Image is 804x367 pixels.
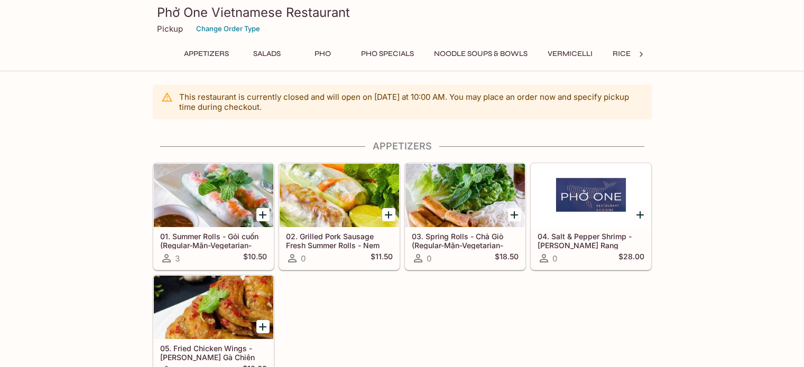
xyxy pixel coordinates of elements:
[607,46,664,61] button: Rice Plates
[618,252,644,265] h5: $28.00
[157,4,648,21] h3: Phở One Vietnamese Restaurant
[428,46,533,61] button: Noodle Soups & Bowls
[175,253,180,264] span: 3
[355,46,420,61] button: Pho Specials
[508,208,521,221] button: Add 03. Spring Rolls - Chả Giò (Regular-Mặn-Vegetarian-chay)
[405,164,525,227] div: 03. Spring Rolls - Chả Giò (Regular-Mặn-Vegetarian-chay)
[301,253,306,264] span: 0
[256,320,270,333] button: Add 05. Fried Chicken Wings - Cánh Gà Chiên
[371,252,393,265] h5: $11.50
[405,163,525,270] a: 03. Spring Rolls - Chả Giò (Regular-Mặn-Vegetarian-chay)0$18.50
[153,140,652,152] h4: Appetizers
[256,208,270,221] button: Add 01. Summer Rolls - Gỏi cuốn (Regular-Mặn-Vegetarian-chay)
[531,164,651,227] div: 04. Salt & Pepper Shrimp - Tôm Rang Muối
[538,232,644,249] h5: 04. Salt & Pepper Shrimp - [PERSON_NAME] Rang [PERSON_NAME]
[157,24,183,34] p: Pickup
[279,163,400,270] a: 02. Grilled Pork Sausage Fresh Summer Rolls - Nem Nướng Cuốn0$11.50
[280,164,399,227] div: 02. Grilled Pork Sausage Fresh Summer Rolls - Nem Nướng Cuốn
[191,21,265,37] button: Change Order Type
[427,253,431,264] span: 0
[382,208,395,221] button: Add 02. Grilled Pork Sausage Fresh Summer Rolls - Nem Nướng Cuốn
[154,276,273,339] div: 05. Fried Chicken Wings - Cánh Gà Chiên
[243,46,291,61] button: Salads
[542,46,598,61] button: Vermicelli
[160,344,267,361] h5: 05. Fried Chicken Wings - [PERSON_NAME] Gà Chiên
[160,232,267,249] h5: 01. Summer Rolls - Gỏi cuốn (Regular-Mặn-Vegetarian-chay)
[552,253,557,264] span: 0
[179,92,643,112] p: This restaurant is currently closed and will open on [DATE] at 10:00 AM . You may place an order ...
[178,46,235,61] button: Appetizers
[412,232,519,249] h5: 03. Spring Rolls - Chả Giò (Regular-Mặn-Vegetarian-chay)
[154,164,273,227] div: 01. Summer Rolls - Gỏi cuốn (Regular-Mặn-Vegetarian-chay)
[299,46,347,61] button: Pho
[634,208,647,221] button: Add 04. Salt & Pepper Shrimp - Tôm Rang Muối
[153,163,274,270] a: 01. Summer Rolls - Gỏi cuốn (Regular-Mặn-Vegetarian-chay)3$10.50
[243,252,267,265] h5: $10.50
[286,232,393,249] h5: 02. Grilled Pork Sausage Fresh Summer Rolls - Nem Nướng Cuốn
[495,252,519,265] h5: $18.50
[531,163,651,270] a: 04. Salt & Pepper Shrimp - [PERSON_NAME] Rang [PERSON_NAME]0$28.00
